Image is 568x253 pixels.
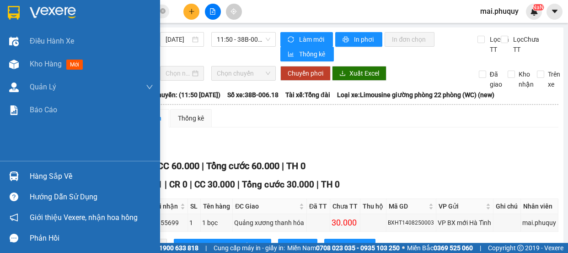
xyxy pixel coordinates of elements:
button: file-add [205,4,221,20]
span: aim [230,8,237,15]
span: Báo cáo [30,104,57,115]
span: copyright [517,245,524,251]
td: VP BX mới Hà Tĩnh [436,214,493,232]
input: 14/08/2025 [166,34,190,44]
span: | [282,160,284,171]
span: | [316,179,319,190]
span: Chuyến: (11:50 [DATE]) [154,90,220,100]
span: | [165,179,167,190]
span: Trên xe [544,69,564,89]
span: mới [66,60,83,70]
img: icon-new-feature [530,7,538,16]
span: Lọc Đã TT [486,34,510,55]
span: | [480,243,481,253]
th: Đã TT [307,199,330,214]
span: Kho nhận [515,69,537,89]
button: printerIn phơi [335,32,382,47]
span: notification [10,213,18,222]
button: caret-down [547,4,563,20]
span: Miền Bắc [407,243,473,253]
span: Tổng cước 60.000 [206,160,279,171]
button: aim [226,4,242,20]
span: Miền Nam [287,243,400,253]
div: 1 bọc [202,218,231,228]
span: Xuất Excel [349,68,379,78]
span: In biên lai [342,241,368,251]
span: In phơi [354,34,375,44]
span: Giới thiệu Vexere, nhận hoa hồng [30,212,138,223]
span: CR 0 [169,179,188,190]
div: 30.000 [332,216,359,229]
strong: 1900 633 818 [159,244,198,252]
span: ⚪️ [402,246,405,250]
img: logo-vxr [8,6,20,20]
span: ĐC Giao [235,201,297,211]
button: syncLàm mới [280,32,333,47]
div: Hướng dẫn sử dụng [30,190,153,204]
div: 0349855699 [142,218,186,228]
span: | [190,179,192,190]
td: BXHT1408250003 [386,214,436,232]
button: downloadXuất Excel [332,66,386,81]
button: Chuyển phơi [280,66,331,81]
img: warehouse-icon [9,82,19,92]
span: Làm mới [299,34,326,44]
th: Thu hộ [360,199,386,214]
sup: NaN [532,4,544,11]
span: sync [288,36,295,44]
div: mai.phuquy [522,218,557,228]
span: down [146,83,153,91]
strong: 0708 023 035 - 0935 103 250 [316,244,400,252]
span: Số xe: 38B-006.18 [227,90,279,100]
span: Lọc Chưa TT [509,34,541,55]
th: Ghi chú [493,199,521,214]
span: file-add [209,8,216,15]
span: Chọn chuyến [217,66,270,80]
span: CC 30.000 [194,179,235,190]
span: TH 0 [321,179,340,190]
span: close-circle [160,8,166,14]
span: | [202,160,204,171]
span: Loại xe: Limousine giường phòng 22 phòng (WC) (new) [337,90,494,100]
span: Điều hành xe [30,35,74,47]
th: Nhân viên [521,199,558,214]
span: Quản Lý [30,81,56,93]
span: | [205,243,207,253]
div: Quảng xương thanh hóa [234,218,305,228]
button: In đơn chọn [385,32,434,47]
span: | [237,179,240,190]
div: Thống kê [178,113,204,123]
div: BXHT1408250003 [388,219,434,227]
button: plus [183,4,199,20]
span: Tổng cước 30.000 [242,179,314,190]
span: Tài xế: Tổng đài [285,90,330,100]
span: VP Gửi [439,201,484,211]
th: Chưa TT [330,199,361,214]
span: Thống kê [299,49,327,59]
span: TH 0 [286,160,305,171]
span: close-circle [160,7,166,16]
span: printer [343,36,350,44]
span: message [10,234,18,242]
span: Cung cấp máy in - giấy in: [214,243,285,253]
span: Người nhận [143,201,178,211]
div: 1 [189,218,198,228]
img: warehouse-icon [9,171,19,181]
span: Mã GD [389,201,427,211]
span: question-circle [10,192,18,201]
span: 11:50 - 38B-006.18 [217,33,270,46]
span: Kho hàng [30,60,62,68]
th: Tên hàng [201,199,233,214]
span: bar-chart [288,51,295,58]
div: Phản hồi [30,231,153,245]
span: Đã giao [486,69,506,89]
img: solution-icon [9,105,19,115]
th: SL [188,199,200,214]
span: [PERSON_NAME] sắp xếp [191,241,264,251]
img: warehouse-icon [9,37,19,46]
span: mai.phuquy [473,5,526,17]
input: Chọn ngày [166,68,190,78]
div: Hàng sắp về [30,170,153,183]
span: CC 60.000 [157,160,199,171]
span: plus [188,8,195,15]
